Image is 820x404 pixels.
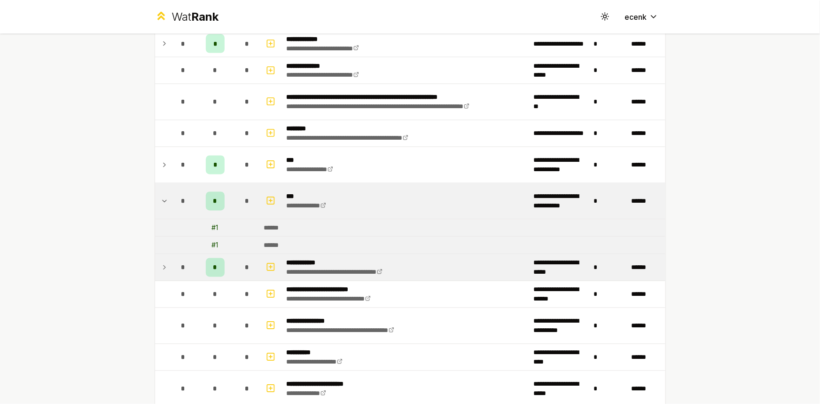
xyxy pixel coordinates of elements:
[212,223,219,233] div: # 1
[212,241,219,250] div: # 1
[191,10,219,24] span: Rank
[617,8,666,25] button: ecenk
[172,9,219,24] div: Wat
[625,11,647,23] span: ecenk
[155,9,219,24] a: WatRank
